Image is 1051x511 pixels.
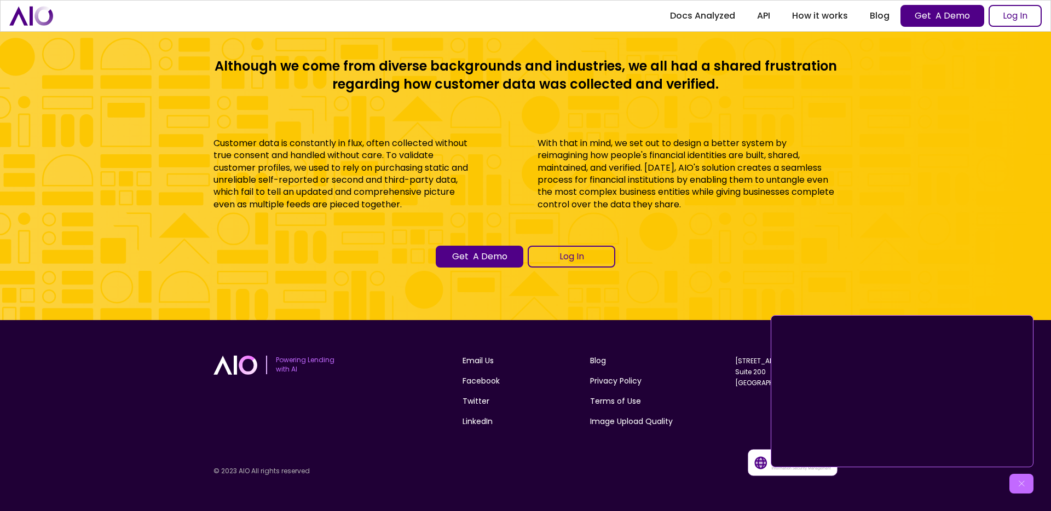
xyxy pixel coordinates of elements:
p: Customer data is constantly in flux, often collected without true consent and handled without car... [213,137,476,211]
a: How it works [781,6,859,26]
a: Twitter [463,396,489,407]
a: [STREET_ADDRESS]Suite 200[GEOGRAPHIC_DATA], NC 27612 [735,356,838,387]
p: © 2023 AIO All rights reserved [213,467,401,476]
p: With that in mind, we set out to design a better system by reimagining how people's financial ide... [538,137,838,211]
a: Get A Demo [900,5,984,27]
a: Email Us [463,355,494,367]
a: Log In [528,246,615,268]
a: Docs Analyzed [659,6,746,26]
a: API [746,6,781,26]
a: Terms of Use [590,396,641,407]
a: LinkedIn [463,416,493,427]
a: Privacy Policy [590,375,642,387]
h4: Although we come from diverse backgrounds and industries, we all had a shared frustration regardi... [213,57,838,94]
iframe: AIO - powering financial decision making [776,320,1029,462]
a: Get A Demo [436,246,523,268]
a: Image Upload Quality [590,416,673,427]
a: Facebook [463,375,500,387]
a: Blog [590,355,606,367]
a: Blog [859,6,900,26]
p: Powering Lending with AI [276,356,334,374]
a: Log In [989,5,1042,27]
a: home [9,6,53,25]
